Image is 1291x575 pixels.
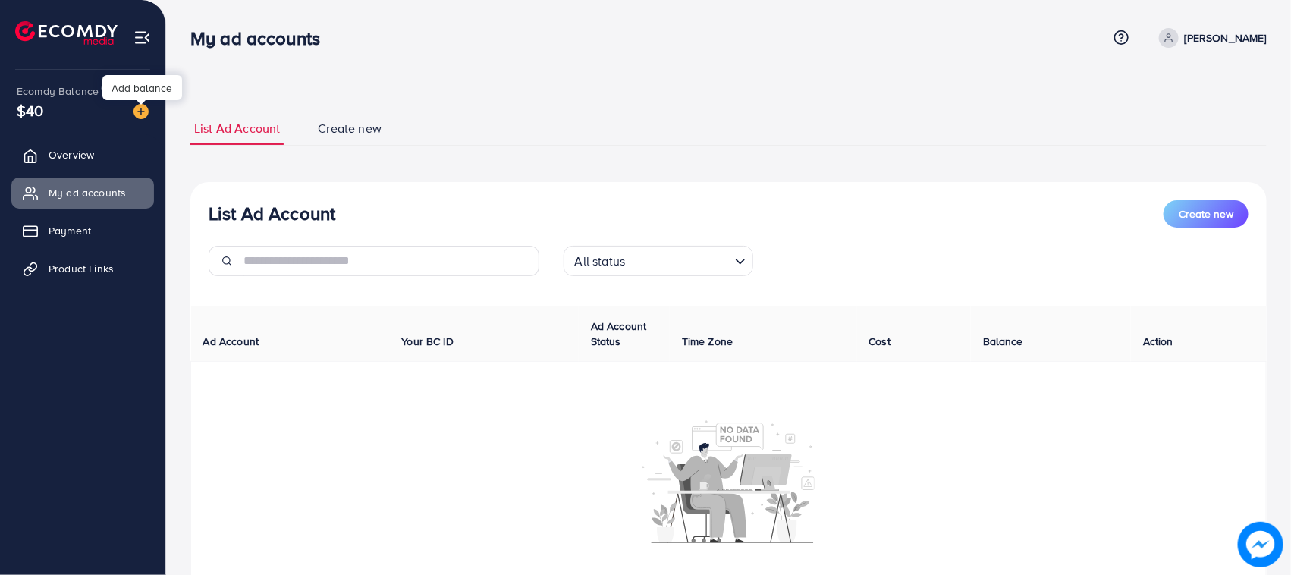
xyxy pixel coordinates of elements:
[49,261,114,276] span: Product Links
[1153,28,1267,48] a: [PERSON_NAME]
[318,120,382,137] span: Create new
[682,334,733,349] span: Time Zone
[17,83,99,99] span: Ecomdy Balance
[11,253,154,284] a: Product Links
[194,120,280,137] span: List Ad Account
[102,75,182,100] div: Add balance
[1164,200,1249,228] button: Create new
[642,419,815,543] img: No account
[983,334,1023,349] span: Balance
[572,250,629,272] span: All status
[1240,524,1282,566] img: image
[564,246,753,276] div: Search for option
[1179,206,1233,222] span: Create new
[15,21,118,45] img: logo
[1143,334,1173,349] span: Action
[11,215,154,246] a: Payment
[203,334,259,349] span: Ad Account
[190,27,332,49] h3: My ad accounts
[591,319,647,349] span: Ad Account Status
[49,147,94,162] span: Overview
[133,29,151,46] img: menu
[133,104,149,119] img: image
[209,203,335,225] h3: List Ad Account
[49,223,91,238] span: Payment
[869,334,891,349] span: Cost
[17,99,43,121] span: $40
[401,334,454,349] span: Your BC ID
[11,178,154,208] a: My ad accounts
[1185,29,1267,47] p: [PERSON_NAME]
[11,140,154,170] a: Overview
[49,185,126,200] span: My ad accounts
[630,247,728,272] input: Search for option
